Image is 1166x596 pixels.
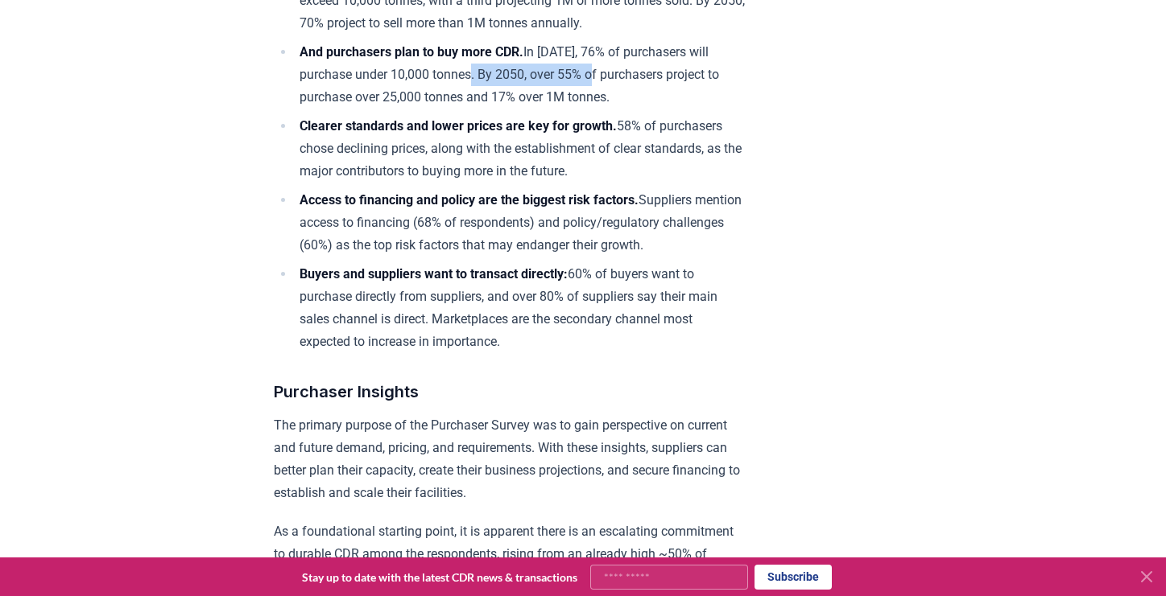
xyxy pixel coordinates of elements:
p: As a foundational starting point, it is apparent there is an escalating commitment to durable CDR... [274,520,745,588]
strong: Buyers and suppliers want to transact directly: [300,266,568,282]
li: Suppliers mention access to financing (68% of respondents) and policy/regulatory challenges (60%)... [295,189,745,257]
strong: And purchasers plan to buy more CDR. [300,44,523,60]
strong: Access to financing and policy are the biggest risk factors. [300,192,639,208]
li: In [DATE], 76% of purchasers will purchase under 10,000 tonnes. By 2050, over 55% of purchasers p... [295,41,745,109]
p: The primary purpose of the Purchaser Survey was to gain perspective on current and future demand,... [274,414,745,504]
h3: Purchaser Insights [274,379,745,405]
strong: Clearer standards and lower prices are key for growth. [300,118,617,134]
li: 60% of buyers want to purchase directly from suppliers, and over 80% of suppliers say their main ... [295,263,745,353]
li: 58% of purchasers chose declining prices, along with the establishment of clear standards, as the... [295,115,745,183]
